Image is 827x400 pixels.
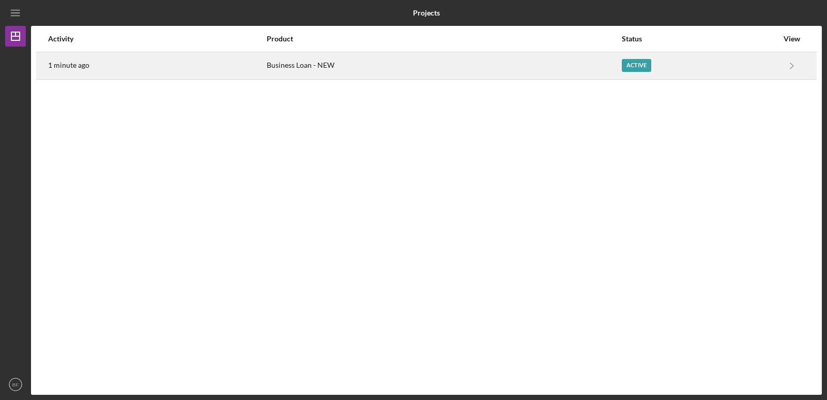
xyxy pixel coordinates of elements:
text: BF [12,382,19,388]
div: Active [622,59,651,72]
div: View [779,35,805,43]
div: Status [622,35,778,43]
time: 2025-08-12 15:36 [48,61,89,69]
button: BF [5,374,26,395]
b: Projects [413,9,440,17]
div: Business Loan - NEW [267,53,620,79]
div: Activity [48,35,266,43]
div: Product [267,35,620,43]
